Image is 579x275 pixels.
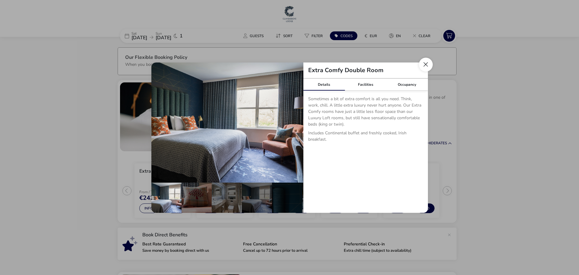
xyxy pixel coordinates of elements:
div: Facilities [345,78,386,91]
div: Details [303,78,345,91]
p: Includes Continental buffet and freshly cooked, Irish breakfast. [308,130,423,145]
h2: Extra Comfy Double Room [303,67,388,73]
div: Occupancy [386,78,428,91]
button: Close dialog [419,58,433,72]
p: Sometimes a bit of extra comfort is all you need. Think, work, chill. A little extra luxury never... [308,96,423,130]
div: details [151,62,428,213]
img: 2fc8d8194b289e90031513efd3cd5548923c7455a633bcbef55e80dd528340a8 [151,62,303,183]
